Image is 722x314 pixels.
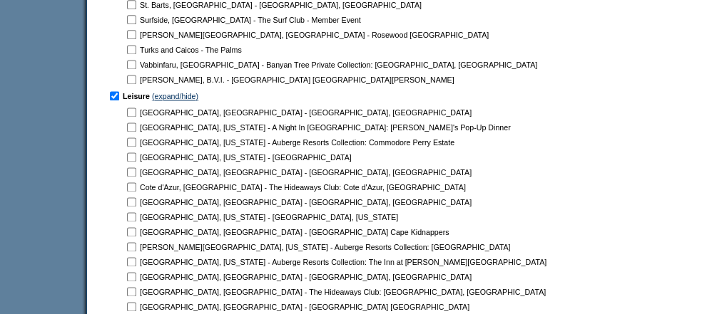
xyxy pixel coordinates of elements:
[140,13,580,26] td: Surfside, [GEOGRAPHIC_DATA] - The Surf Club - Member Event
[140,73,580,86] td: [PERSON_NAME], B.V.I. - [GEOGRAPHIC_DATA] [GEOGRAPHIC_DATA][PERSON_NAME]
[140,195,625,209] td: [GEOGRAPHIC_DATA], [GEOGRAPHIC_DATA] - [GEOGRAPHIC_DATA], [GEOGRAPHIC_DATA]
[140,165,625,179] td: [GEOGRAPHIC_DATA], [GEOGRAPHIC_DATA] - [GEOGRAPHIC_DATA], [GEOGRAPHIC_DATA]
[140,300,625,313] td: [GEOGRAPHIC_DATA], [GEOGRAPHIC_DATA] - [GEOGRAPHIC_DATA] [GEOGRAPHIC_DATA]
[140,240,625,253] td: [PERSON_NAME][GEOGRAPHIC_DATA], [US_STATE] - Auberge Resorts Collection: [GEOGRAPHIC_DATA]
[140,285,625,298] td: [GEOGRAPHIC_DATA], [GEOGRAPHIC_DATA] - The Hideaways Club: [GEOGRAPHIC_DATA], [GEOGRAPHIC_DATA]
[140,43,580,56] td: Turks and Caicos - The Palms
[140,270,625,283] td: [GEOGRAPHIC_DATA], [GEOGRAPHIC_DATA] - [GEOGRAPHIC_DATA], [GEOGRAPHIC_DATA]
[140,150,625,164] td: [GEOGRAPHIC_DATA], [US_STATE] - [GEOGRAPHIC_DATA]
[140,58,580,71] td: Vabbinfaru, [GEOGRAPHIC_DATA] - Banyan Tree Private Collection: [GEOGRAPHIC_DATA], [GEOGRAPHIC_DATA]
[140,225,625,239] td: [GEOGRAPHIC_DATA], [GEOGRAPHIC_DATA] - [GEOGRAPHIC_DATA] Cape Kidnappers
[140,180,625,194] td: Cote d'Azur, [GEOGRAPHIC_DATA] - The Hideaways Club: Cote d'Azur, [GEOGRAPHIC_DATA]
[140,120,625,134] td: [GEOGRAPHIC_DATA], [US_STATE] - A Night In [GEOGRAPHIC_DATA]: [PERSON_NAME]'s Pop-Up Dinner
[140,255,625,268] td: [GEOGRAPHIC_DATA], [US_STATE] - Auberge Resorts Collection: The Inn at [PERSON_NAME][GEOGRAPHIC_D...
[140,135,625,149] td: [GEOGRAPHIC_DATA], [US_STATE] - Auberge Resorts Collection: Commodore Perry Estate
[123,92,150,100] b: Leisure
[140,210,625,224] td: [GEOGRAPHIC_DATA], [US_STATE] - [GEOGRAPHIC_DATA], [US_STATE]
[152,92,198,100] a: (expand/hide)
[140,105,625,119] td: [GEOGRAPHIC_DATA], [GEOGRAPHIC_DATA] - [GEOGRAPHIC_DATA], [GEOGRAPHIC_DATA]
[140,28,580,41] td: [PERSON_NAME][GEOGRAPHIC_DATA], [GEOGRAPHIC_DATA] - Rosewood [GEOGRAPHIC_DATA]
